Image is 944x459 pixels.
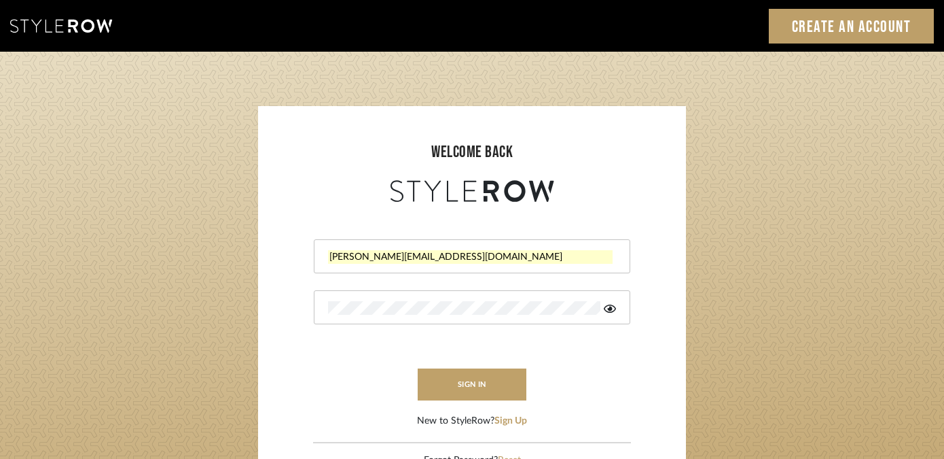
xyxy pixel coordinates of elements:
[272,140,672,165] div: welcome back
[417,414,527,428] div: New to StyleRow?
[328,250,613,264] input: Email Address
[769,9,934,44] a: Create an Account
[494,414,527,428] button: Sign Up
[418,369,526,401] button: sign in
